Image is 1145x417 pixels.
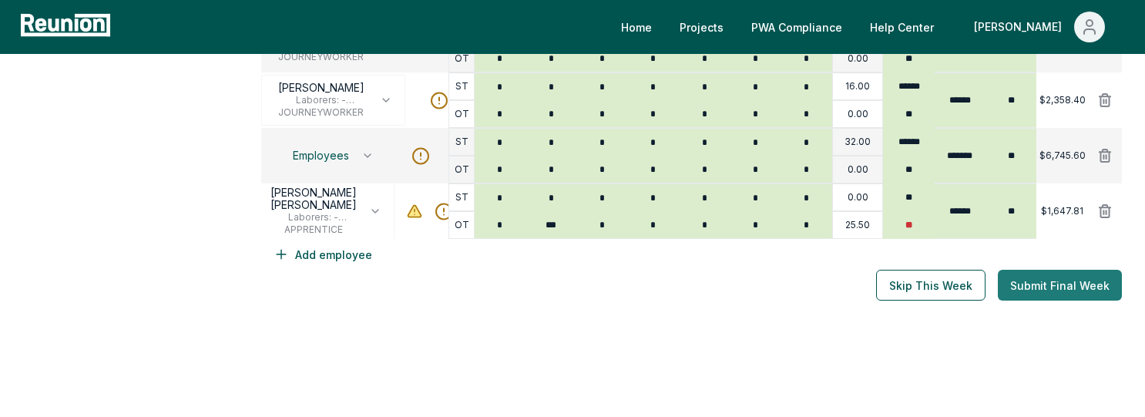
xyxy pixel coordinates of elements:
[845,80,870,92] p: 16.00
[455,52,469,65] p: OT
[455,191,468,203] p: ST
[962,12,1117,42] button: [PERSON_NAME]
[1041,205,1083,217] p: $1,647.81
[270,224,357,236] span: APPRENTICE
[739,12,855,42] a: PWA Compliance
[1039,150,1086,162] p: $6,745.60
[848,163,868,176] p: 0.00
[274,106,368,119] span: JOURNEYWORKER
[274,82,368,94] p: [PERSON_NAME]
[270,187,357,211] p: [PERSON_NAME] [PERSON_NAME]
[274,51,368,63] span: JOURNEYWORKER
[455,80,468,92] p: ST
[293,150,349,162] span: Employees
[998,270,1122,301] button: Submit Final Week
[848,191,868,203] p: 0.00
[667,12,736,42] a: Projects
[858,12,946,42] a: Help Center
[844,136,871,148] p: 32.00
[270,211,357,224] span: Laborers: - Pipelayers
[848,52,868,65] p: 0.00
[274,94,368,106] span: Laborers: - Pipelayers
[609,12,1130,42] nav: Main
[455,219,469,231] p: OT
[455,136,468,148] p: ST
[848,108,868,120] p: 0.00
[974,12,1068,42] div: [PERSON_NAME]
[609,12,664,42] a: Home
[876,270,986,301] button: Skip This Week
[845,219,870,231] p: 25.50
[455,163,469,176] p: OT
[455,108,469,120] p: OT
[261,239,384,270] button: Add employee
[1039,94,1086,106] p: $2,358.40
